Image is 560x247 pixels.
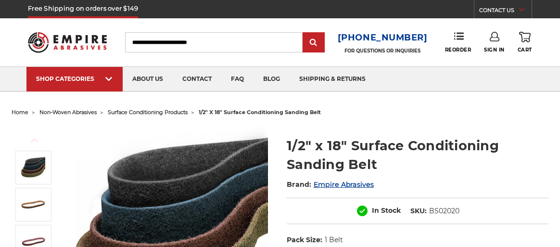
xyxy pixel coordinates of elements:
a: Reorder [445,32,471,52]
a: home [12,109,28,116]
dt: SKU: [410,206,427,216]
a: surface conditioning products [108,109,188,116]
a: [PHONE_NUMBER] [338,31,428,45]
div: SHOP CATEGORIES [36,75,113,82]
a: CONTACT US [479,5,532,18]
a: Empire Abrasives [314,180,374,189]
span: Reorder [445,47,471,53]
a: blog [254,67,290,91]
button: Previous [23,130,46,151]
span: 1/2" x 18" surface conditioning sanding belt [199,109,321,116]
h1: 1/2" x 18" Surface Conditioning Sanding Belt [287,136,548,174]
a: contact [173,67,221,91]
dt: Pack Size: [287,235,322,245]
a: shipping & returns [290,67,375,91]
a: about us [123,67,173,91]
img: Surface Conditioning Sanding Belts [21,156,45,180]
a: faq [221,67,254,91]
img: Empire Abrasives [28,27,107,58]
a: Cart [518,32,532,53]
img: 1/2"x18" Coarse Surface Conditioning Belt [21,193,45,217]
dd: 1 Belt [325,235,343,245]
p: FOR QUESTIONS OR INQUIRIES [338,48,428,54]
span: In Stock [372,206,401,215]
input: Submit [304,33,323,52]
span: Sign In [484,47,505,53]
a: non-woven abrasives [39,109,97,116]
span: Cart [518,47,532,53]
dd: BS02020 [429,206,459,216]
span: Brand: [287,180,312,189]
